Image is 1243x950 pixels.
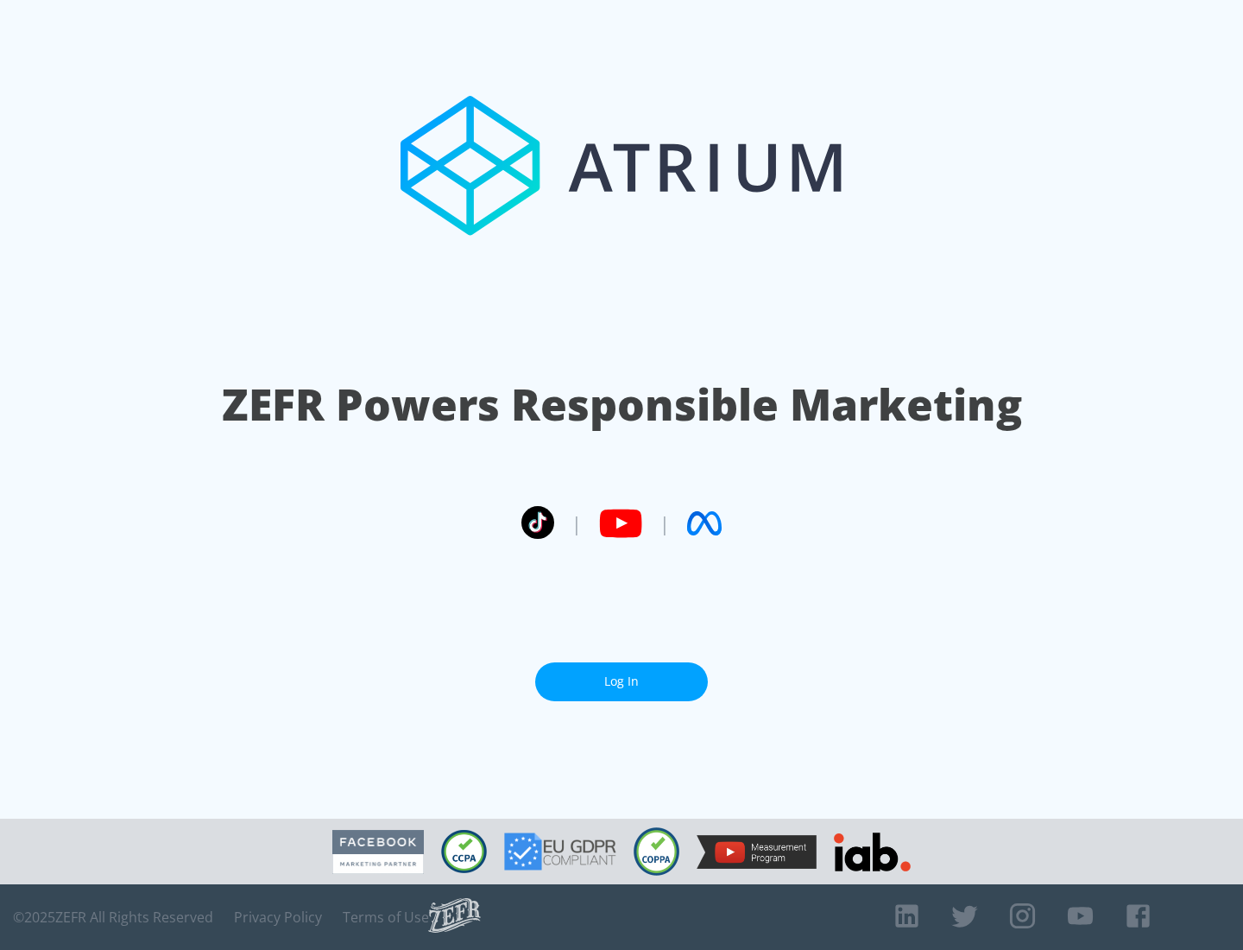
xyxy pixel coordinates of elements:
img: CCPA Compliant [441,830,487,873]
img: COPPA Compliant [634,827,679,876]
img: Facebook Marketing Partner [332,830,424,874]
a: Log In [535,662,708,701]
a: Terms of Use [343,909,429,926]
span: © 2025 ZEFR All Rights Reserved [13,909,213,926]
a: Privacy Policy [234,909,322,926]
span: | [571,510,582,536]
img: YouTube Measurement Program [697,835,817,869]
h1: ZEFR Powers Responsible Marketing [222,375,1022,434]
span: | [659,510,670,536]
img: IAB [834,833,911,871]
img: GDPR Compliant [504,833,616,871]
